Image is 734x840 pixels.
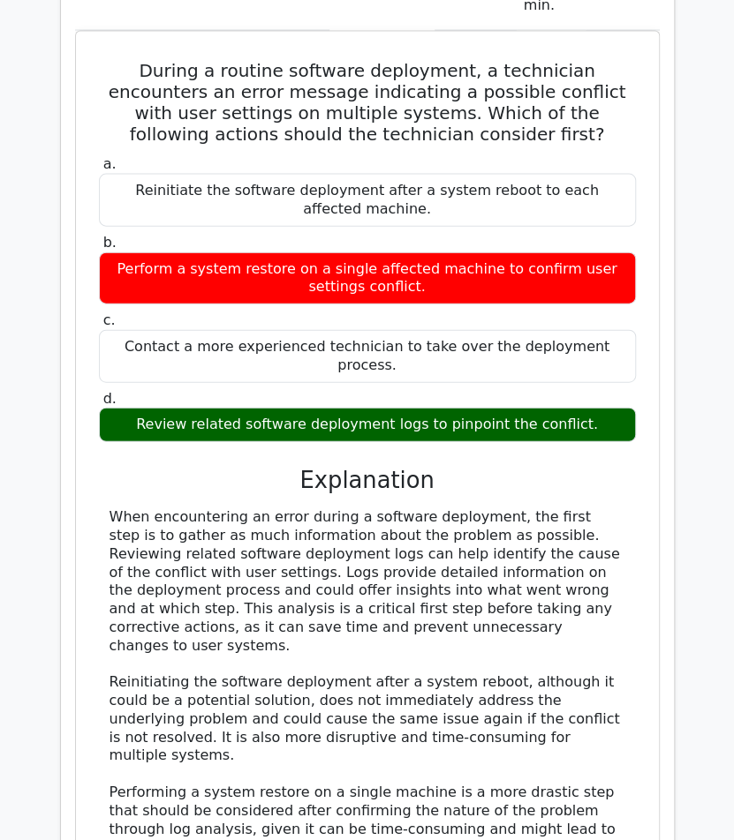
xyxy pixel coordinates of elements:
span: a. [103,155,117,172]
h5: During a routine software deployment, a technician encounters an error message indicating a possi... [97,60,638,145]
h3: Explanation [110,467,625,494]
div: Review related software deployment logs to pinpoint the conflict. [99,408,636,442]
div: Contact a more experienced technician to take over the deployment process. [99,330,636,383]
span: b. [103,234,117,251]
div: Perform a system restore on a single affected machine to confirm user settings conflict. [99,252,636,305]
span: d. [103,390,117,407]
div: Reinitiate the software deployment after a system reboot to each affected machine. [99,174,636,227]
span: c. [103,311,116,328]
